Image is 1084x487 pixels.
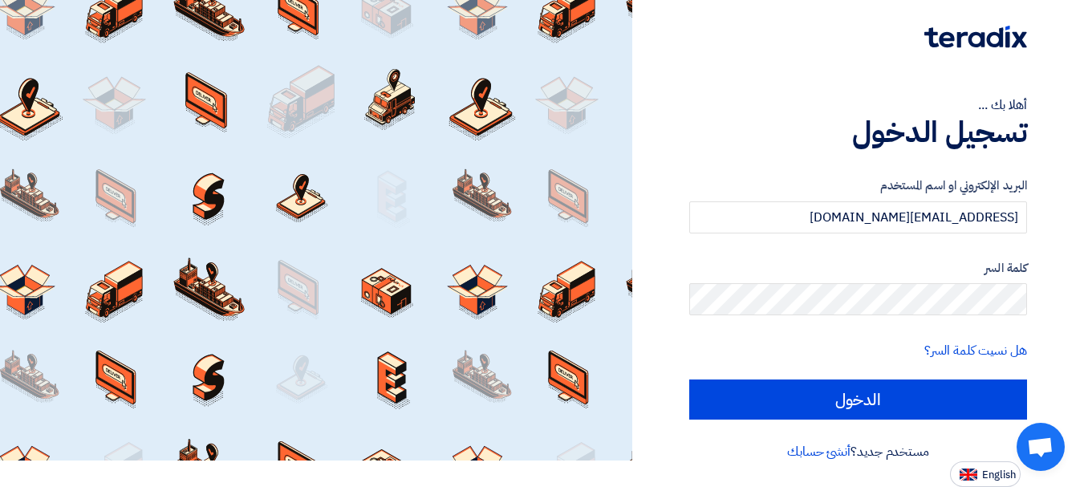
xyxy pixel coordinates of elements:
[1017,423,1065,471] a: Open chat
[689,177,1027,195] label: البريد الإلكتروني او اسم المستخدم
[689,259,1027,278] label: كلمة السر
[689,95,1027,115] div: أهلا بك ...
[689,379,1027,420] input: الدخول
[982,469,1016,481] span: English
[960,469,977,481] img: en-US.png
[689,115,1027,150] h1: تسجيل الدخول
[787,442,851,461] a: أنشئ حسابك
[950,461,1021,487] button: English
[689,442,1027,461] div: مستخدم جديد؟
[924,26,1027,48] img: Teradix logo
[689,201,1027,233] input: أدخل بريد العمل الإلكتروني او اسم المستخدم الخاص بك ...
[924,341,1027,360] a: هل نسيت كلمة السر؟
